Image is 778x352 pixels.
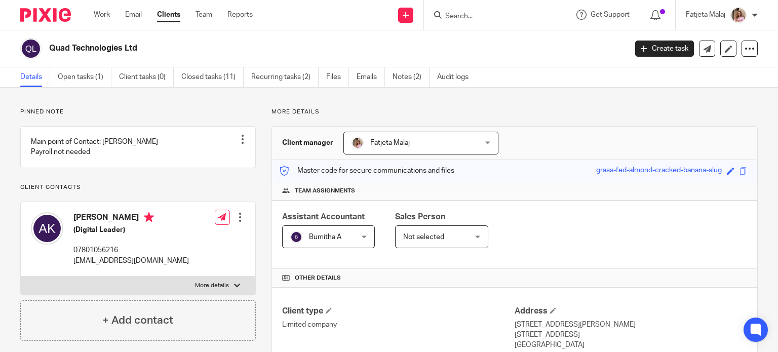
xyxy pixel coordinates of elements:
a: Details [20,67,50,87]
p: [STREET_ADDRESS] [515,330,747,340]
a: Recurring tasks (2) [251,67,319,87]
span: Bumitha A [309,233,341,241]
a: Files [326,67,349,87]
a: Closed tasks (11) [181,67,244,87]
h2: Quad Technologies Ltd [49,43,506,54]
a: Audit logs [437,67,476,87]
p: [EMAIL_ADDRESS][DOMAIN_NAME] [73,256,189,266]
span: Other details [295,274,341,282]
a: Open tasks (1) [58,67,111,87]
a: Notes (2) [393,67,430,87]
div: grass-fed-almond-cracked-banana-slug [596,165,722,177]
h4: + Add contact [102,312,173,328]
h4: Address [515,306,747,317]
img: MicrosoftTeams-image%20(5).png [730,7,747,23]
h4: [PERSON_NAME] [73,212,189,225]
p: [GEOGRAPHIC_DATA] [515,340,747,350]
p: Limited company [282,320,515,330]
h4: Client type [282,306,515,317]
p: More details [271,108,758,116]
i: Primary [144,212,154,222]
span: Assistant Accountant [282,213,365,221]
a: Clients [157,10,180,20]
span: Not selected [403,233,444,241]
span: Get Support [591,11,630,18]
a: Email [125,10,142,20]
p: Client contacts [20,183,256,191]
img: svg%3E [31,212,63,245]
a: Emails [357,67,385,87]
p: [STREET_ADDRESS][PERSON_NAME] [515,320,747,330]
span: Team assignments [295,187,355,195]
input: Search [444,12,535,21]
img: svg%3E [20,38,42,59]
a: Reports [227,10,253,20]
p: More details [195,282,229,290]
img: MicrosoftTeams-image%20(5).png [352,137,364,149]
a: Create task [635,41,694,57]
a: Work [94,10,110,20]
a: Team [196,10,212,20]
span: Sales Person [395,213,445,221]
h5: (Digital Leader) [73,225,189,235]
h3: Client manager [282,138,333,148]
p: 07801056216 [73,245,189,255]
img: Pixie [20,8,71,22]
p: Fatjeta Malaj [686,10,725,20]
p: Pinned note [20,108,256,116]
img: svg%3E [290,231,302,243]
a: Client tasks (0) [119,67,174,87]
span: Fatjeta Malaj [370,139,410,146]
p: Master code for secure communications and files [280,166,454,176]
